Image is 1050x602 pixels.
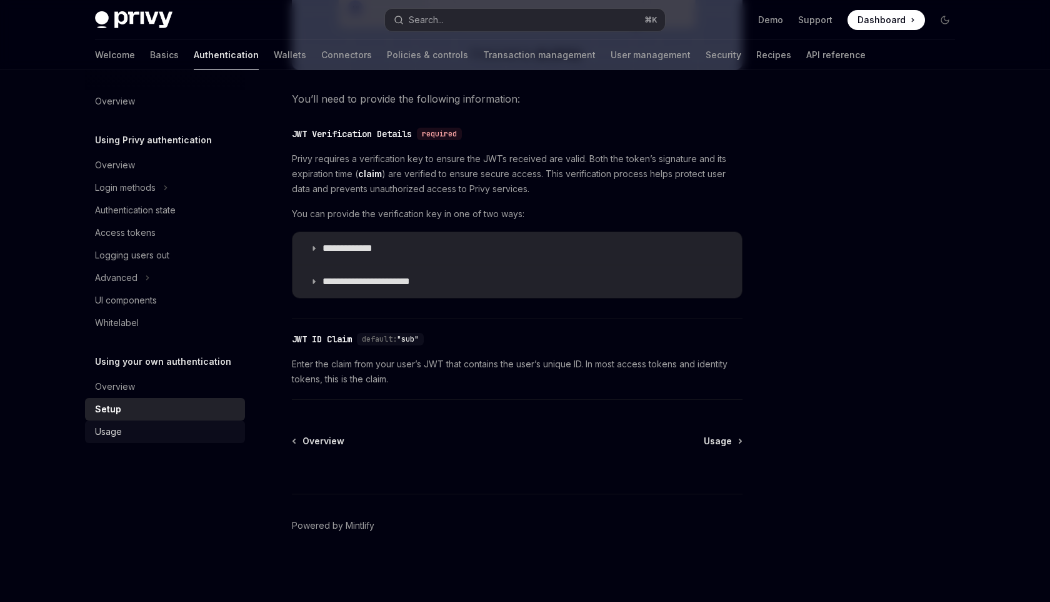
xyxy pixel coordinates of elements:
[95,158,135,173] div: Overview
[274,40,306,70] a: Wallets
[387,40,468,70] a: Policies & controls
[397,334,419,344] span: "sub"
[292,151,742,196] span: Privy requires a verification key to ensure the JWTs received are valid. Both the token’s signatu...
[293,435,344,447] a: Overview
[95,94,135,109] div: Overview
[644,15,657,25] span: ⌘ K
[756,40,791,70] a: Recipes
[194,40,259,70] a: Authentication
[85,154,245,176] a: Overview
[85,244,245,267] a: Logging users out
[95,11,172,29] img: dark logo
[417,128,462,140] div: required
[85,398,245,421] a: Setup
[95,270,137,285] div: Advanced
[95,180,156,195] div: Login methods
[85,421,245,443] a: Usage
[292,357,742,387] span: Enter the claim from your user’s JWT that contains the user’s unique ID. In most access tokens an...
[704,435,732,447] span: Usage
[935,10,955,30] button: Toggle dark mode
[292,90,742,108] span: You’ll need to provide the following information:
[611,40,691,70] a: User management
[85,375,245,398] a: Overview
[706,40,741,70] a: Security
[758,14,783,26] a: Demo
[95,315,139,330] div: Whitelabel
[95,248,169,263] div: Logging users out
[483,40,596,70] a: Transaction management
[95,354,231,369] h5: Using your own authentication
[798,14,832,26] a: Support
[85,312,245,334] a: Whitelabel
[847,10,925,30] a: Dashboard
[292,333,352,345] div: JWT ID Claim
[95,40,135,70] a: Welcome
[150,40,179,70] a: Basics
[95,203,176,218] div: Authentication state
[362,334,397,344] span: default:
[321,40,372,70] a: Connectors
[409,13,444,28] div: Search...
[385,9,665,31] button: Search...⌘K
[95,424,122,439] div: Usage
[85,199,245,222] a: Authentication state
[704,435,741,447] a: Usage
[95,133,212,148] h5: Using Privy authentication
[95,293,157,308] div: UI components
[292,207,742,222] span: You can provide the verification key in one of two ways:
[292,128,412,140] div: JWT Verification Details
[806,40,866,70] a: API reference
[857,14,906,26] span: Dashboard
[358,168,382,180] a: claim
[95,402,121,417] div: Setup
[85,289,245,312] a: UI components
[95,225,156,240] div: Access tokens
[85,222,245,244] a: Access tokens
[292,519,374,532] a: Powered by Mintlify
[302,435,344,447] span: Overview
[85,90,245,113] a: Overview
[95,379,135,394] div: Overview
